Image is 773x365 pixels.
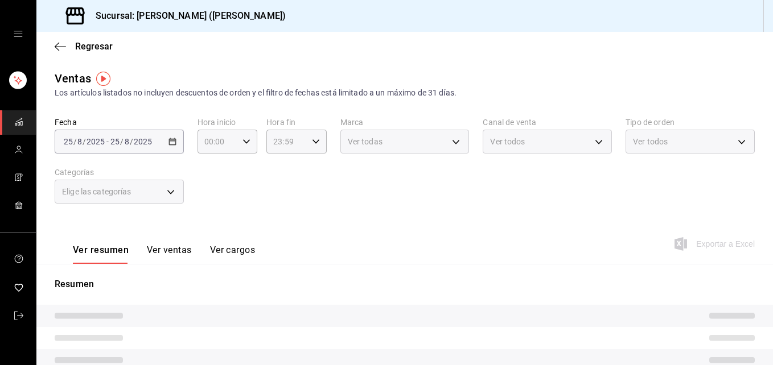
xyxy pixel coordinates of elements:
div: Ventas [55,70,91,87]
img: Tooltip marker [96,72,110,86]
input: -- [63,137,73,146]
p: Resumen [55,277,755,291]
input: -- [124,137,130,146]
div: navigation tabs [73,244,255,264]
span: / [73,137,77,146]
span: / [120,137,124,146]
input: ---- [86,137,105,146]
input: ---- [133,137,153,146]
button: open drawer [14,30,23,39]
input: -- [110,137,120,146]
span: Ver todas [348,136,383,147]
input: -- [77,137,83,146]
span: Ver todos [490,136,525,147]
span: Ver todos [633,136,668,147]
button: Ver ventas [147,244,192,264]
label: Categorías [55,168,184,176]
span: / [83,137,86,146]
label: Hora inicio [198,118,257,126]
button: Ver resumen [73,244,129,264]
span: - [106,137,109,146]
label: Marca [340,118,470,126]
button: Ver cargos [210,244,256,264]
span: / [130,137,133,146]
label: Fecha [55,118,184,126]
button: Regresar [55,41,113,52]
h3: Sucursal: [PERSON_NAME] ([PERSON_NAME]) [87,9,286,23]
label: Hora fin [266,118,326,126]
label: Canal de venta [483,118,612,126]
label: Tipo de orden [626,118,755,126]
span: Elige las categorías [62,186,131,197]
div: Los artículos listados no incluyen descuentos de orden y el filtro de fechas está limitado a un m... [55,87,755,99]
span: Regresar [75,41,113,52]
